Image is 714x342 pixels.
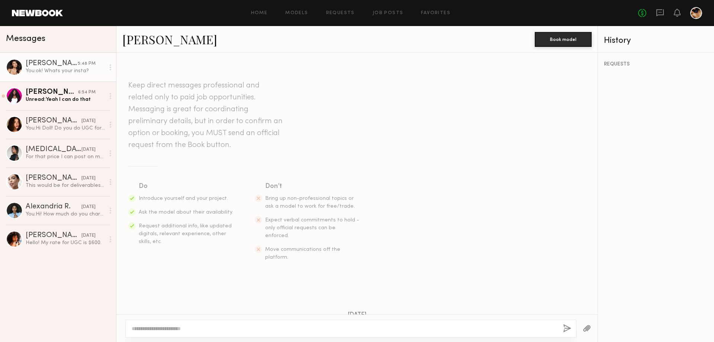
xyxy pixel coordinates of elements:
[122,31,217,47] a: [PERSON_NAME]
[139,224,232,244] span: Request additional info, like updated digitals, relevant experience, other skills, etc.
[604,36,708,45] div: History
[265,196,355,209] span: Bring up non-professional topics or ask a model to work for free/trade.
[26,211,105,218] div: You: Hi! How much do you charge for UGC?
[128,80,284,151] header: Keep direct messages professional and related only to paid job opportunities. Messaging is great ...
[26,146,81,153] div: [MEDICAL_DATA][PERSON_NAME]
[26,89,78,96] div: [PERSON_NAME]
[81,175,96,182] div: [DATE]
[535,32,592,47] button: Book model
[373,11,403,16] a: Job Posts
[26,96,105,103] div: Unread: Yeah I can do that
[26,125,105,132] div: You: Hi Doll! Do you do UGC for beauty brands?
[78,60,96,67] div: 5:48 PM
[251,11,268,16] a: Home
[26,182,105,189] div: This would be for deliverables only and all the videos except for Cadillac, [PERSON_NAME] , and P...
[265,181,360,192] div: Don’t
[81,146,96,153] div: [DATE]
[26,239,105,246] div: Hello! My rate for UGC is $600.
[26,232,81,239] div: [PERSON_NAME]
[139,196,228,201] span: Introduce yourself and your project.
[81,118,96,125] div: [DATE]
[6,35,45,43] span: Messages
[265,218,359,238] span: Expect verbal commitments to hold - only official requests can be enforced.
[81,232,96,239] div: [DATE]
[26,153,105,160] div: For that price I can post on my TikTok but for Instagram feed its $2500
[604,62,708,67] div: REQUESTS
[26,175,81,182] div: [PERSON_NAME]
[535,36,592,42] a: Book model
[26,67,105,74] div: You: ok! Whats your insta?
[348,312,367,318] span: [DATE]
[81,204,96,211] div: [DATE]
[139,181,234,192] div: Do
[26,60,78,67] div: [PERSON_NAME]
[326,11,355,16] a: Requests
[26,117,81,125] div: [PERSON_NAME]
[26,203,81,211] div: Alexandria R.
[285,11,308,16] a: Models
[421,11,450,16] a: Favorites
[78,89,96,96] div: 6:54 PM
[139,210,233,215] span: Ask the model about their availability.
[265,247,340,260] span: Move communications off the platform.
